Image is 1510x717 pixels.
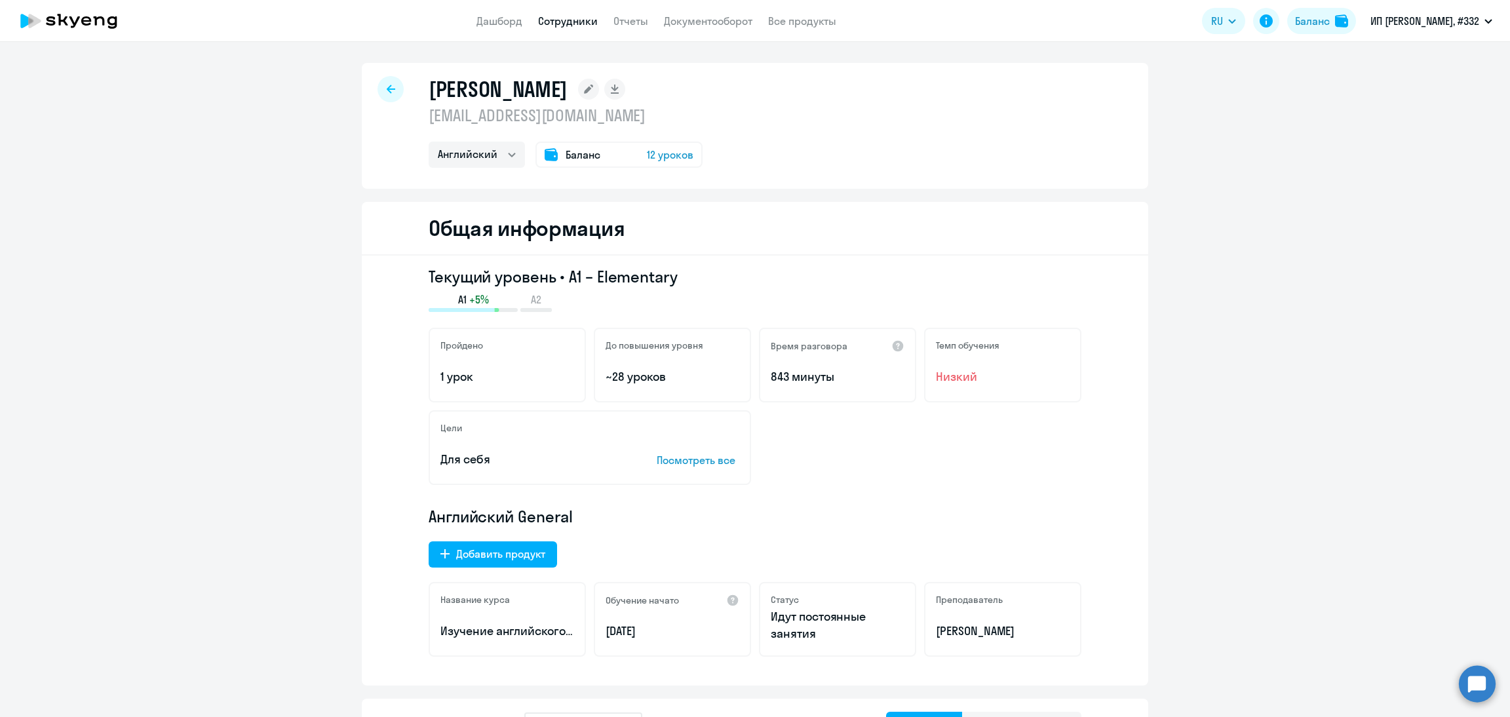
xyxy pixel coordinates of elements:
[664,14,752,28] a: Документооборот
[606,368,739,385] p: ~28 уроков
[771,594,799,606] h5: Статус
[657,452,739,468] p: Посмотреть все
[936,623,1070,640] p: [PERSON_NAME]
[531,292,541,307] span: A2
[429,105,703,126] p: [EMAIL_ADDRESS][DOMAIN_NAME]
[429,76,568,102] h1: [PERSON_NAME]
[440,368,574,385] p: 1 урок
[429,541,557,568] button: Добавить продукт
[1295,13,1330,29] div: Баланс
[771,340,847,352] h5: Время разговора
[936,339,999,351] h5: Темп обучения
[440,623,574,640] p: Изучение английского языка для общих целей
[606,339,703,351] h5: До повышения уровня
[469,292,489,307] span: +5%
[456,546,545,562] div: Добавить продукт
[440,422,462,434] h5: Цели
[458,292,467,307] span: A1
[606,623,739,640] p: [DATE]
[1370,13,1479,29] p: ИП [PERSON_NAME], #332
[771,368,904,385] p: 843 минуты
[936,594,1003,606] h5: Преподаватель
[429,266,1081,287] h3: Текущий уровень • A1 – Elementary
[440,451,616,468] p: Для себя
[613,14,648,28] a: Отчеты
[1364,5,1499,37] button: ИП [PERSON_NAME], #332
[1202,8,1245,34] button: RU
[1211,13,1223,29] span: RU
[440,594,510,606] h5: Название курса
[538,14,598,28] a: Сотрудники
[768,14,836,28] a: Все продукты
[647,147,693,163] span: 12 уроков
[1335,14,1348,28] img: balance
[429,215,625,241] h2: Общая информация
[566,147,600,163] span: Баланс
[440,339,483,351] h5: Пройдено
[476,14,522,28] a: Дашборд
[936,368,1070,385] span: Низкий
[1287,8,1356,34] button: Балансbalance
[429,506,573,527] span: Английский General
[606,594,679,606] h5: Обучение начато
[771,608,904,642] p: Идут постоянные занятия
